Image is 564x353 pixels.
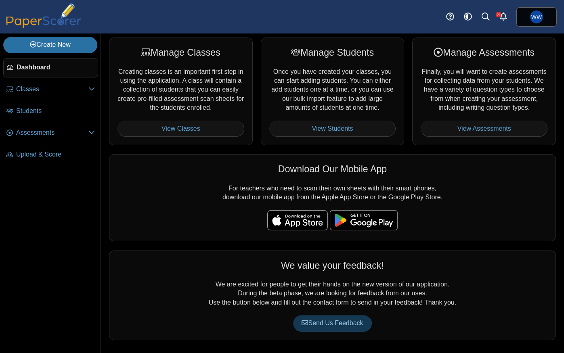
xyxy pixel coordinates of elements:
[117,121,244,137] a: View Classes
[109,251,556,340] div: We are excited for people to get their hands on the new version of our application. During the be...
[412,38,556,145] div: Finally, you will want to create assessments for collecting data from your students. We have a va...
[530,10,543,23] span: William Whitney
[3,22,84,29] a: PaperScorer
[3,80,98,99] a: Classes
[3,145,98,165] a: Upload & Score
[3,37,97,53] a: Create New
[330,210,398,230] img: google-play-badge.png
[3,58,98,77] a: Dashboard
[302,320,363,326] span: Send Us Feedback
[269,46,396,59] div: Manage Students
[16,128,88,137] span: Assessments
[3,102,98,121] a: Students
[421,46,547,59] div: Manage Assessments
[17,63,94,72] span: Dashboard
[16,150,95,159] span: Upload & Score
[267,210,328,230] img: apple-store-badge.svg
[3,123,98,143] a: Assessments
[16,85,88,94] span: Classes
[531,14,542,20] span: William Whitney
[516,7,557,27] a: William Whitney
[109,38,253,145] div: Creating classes is an important first step in using the application. A class will contain a coll...
[293,315,371,331] a: Send Us Feedback
[269,121,396,137] a: View Students
[421,121,547,137] a: View Assessments
[109,154,556,241] div: For teachers who need to scan their own sheets with their smart phones, download our mobile app f...
[117,163,547,175] div: Download Our Mobile App
[261,38,405,145] div: Once you have created your classes, you can start adding students. You can either add students on...
[117,259,547,272] div: We value your feedback!
[3,3,84,28] img: PaperScorer
[117,46,244,59] div: Manage Classes
[495,8,512,26] a: Alerts
[16,107,95,115] span: Students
